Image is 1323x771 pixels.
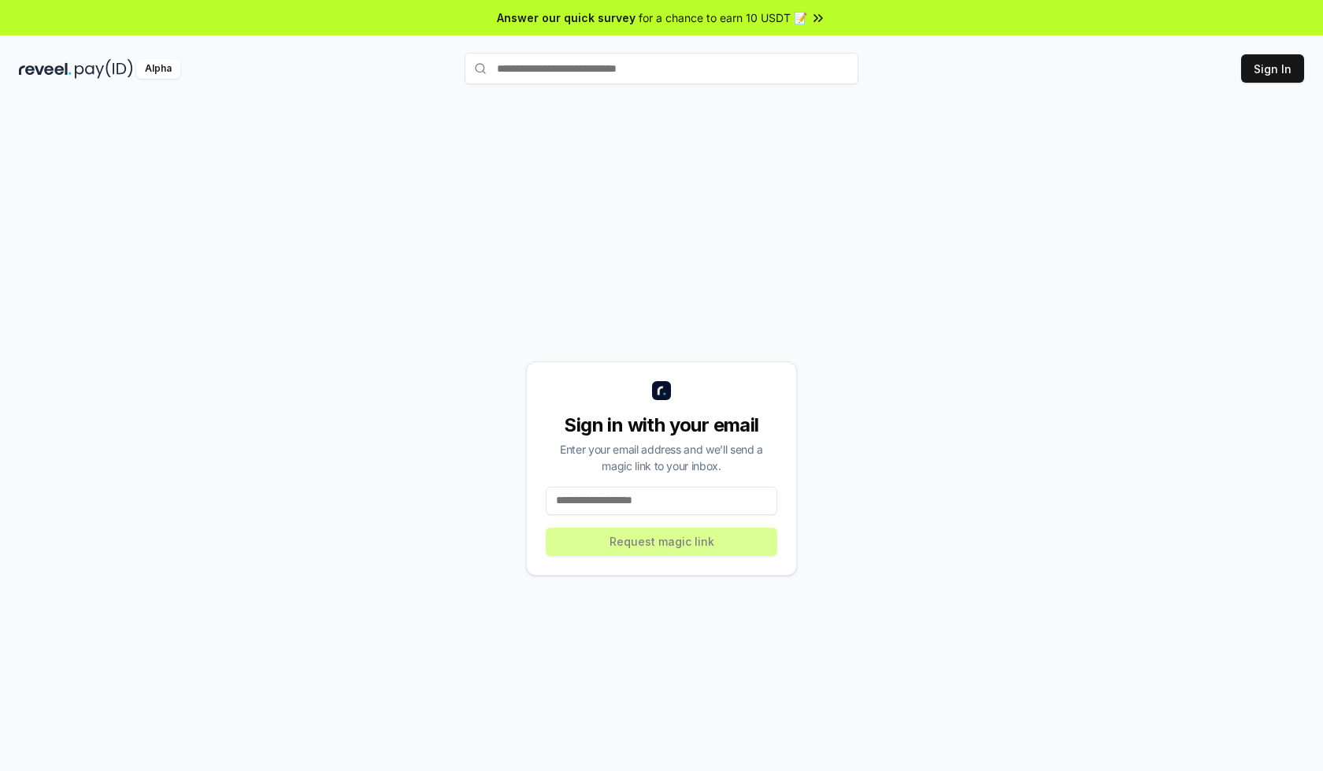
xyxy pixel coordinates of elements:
[136,59,180,79] div: Alpha
[652,381,671,400] img: logo_small
[546,441,777,474] div: Enter your email address and we’ll send a magic link to your inbox.
[1241,54,1304,83] button: Sign In
[75,59,133,79] img: pay_id
[19,59,72,79] img: reveel_dark
[639,9,807,26] span: for a chance to earn 10 USDT 📝
[497,9,636,26] span: Answer our quick survey
[546,413,777,438] div: Sign in with your email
